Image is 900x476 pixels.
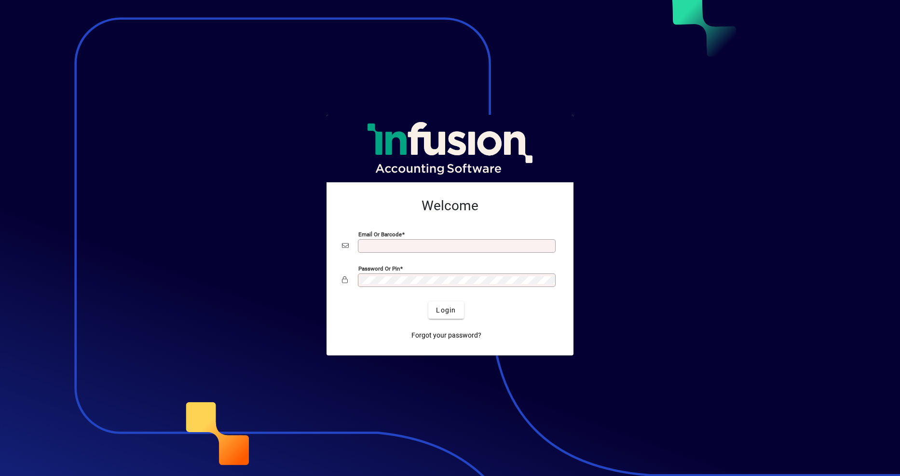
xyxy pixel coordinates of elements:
mat-label: Email or Barcode [358,231,402,238]
button: Login [428,301,464,319]
h2: Welcome [342,198,558,214]
mat-label: Password or Pin [358,265,400,272]
span: Login [436,305,456,315]
a: Forgot your password? [408,326,485,344]
span: Forgot your password? [411,330,481,340]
